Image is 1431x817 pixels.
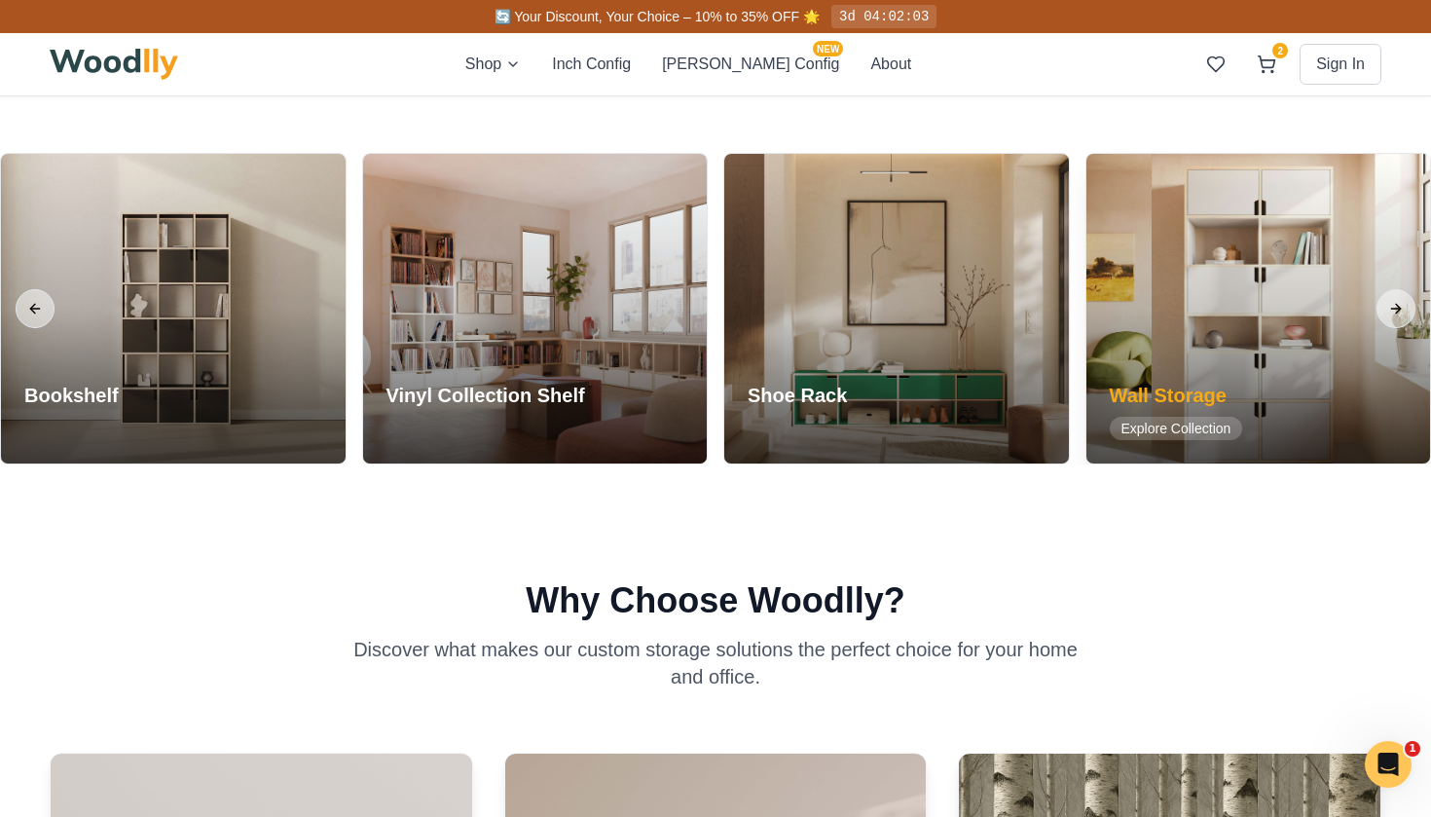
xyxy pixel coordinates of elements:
h3: Bookshelf [24,382,158,409]
span: Explore Collection [1110,417,1243,440]
span: 🔄 Your Discount, Your Choice – 10% to 35% OFF 🌟 [495,9,820,24]
button: About [870,53,911,76]
button: Inch Config [552,53,631,76]
h3: Wall Storage [1110,382,1243,409]
h2: Why Choose Woodlly? [50,581,1381,620]
button: [PERSON_NAME] ConfigNEW [662,53,839,76]
p: Discover what makes our custom storage solutions the perfect choice for your home and office. [342,636,1089,690]
iframe: Intercom live chat [1365,741,1412,788]
span: NEW [813,41,843,56]
button: 2 [1249,47,1284,82]
div: 3d 04:02:03 [831,5,936,28]
img: Woodlly [50,49,178,80]
h3: Vinyl Collection Shelf [386,382,585,409]
span: 2 [1272,43,1288,58]
button: Shop [465,53,521,76]
h3: Shoe Rack [748,382,881,409]
span: 1 [1405,741,1420,757]
button: Sign In [1300,44,1381,85]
